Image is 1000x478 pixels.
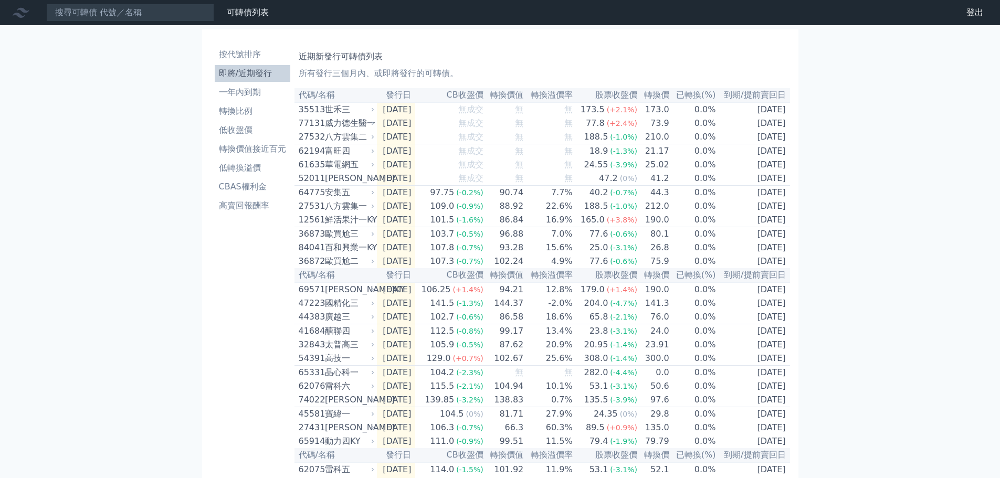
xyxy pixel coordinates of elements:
[717,310,790,324] td: [DATE]
[299,325,322,337] div: 41684
[299,394,322,406] div: 74022
[377,213,416,227] td: [DATE]
[670,144,717,158] td: 0.0%
[670,88,717,102] th: 已轉換(%)
[717,407,790,421] td: [DATE]
[670,199,717,213] td: 0.0%
[456,368,483,377] span: (-2.3%)
[584,117,607,130] div: 77.8
[484,352,524,366] td: 102.67
[592,408,620,420] div: 24.35
[484,379,524,393] td: 104.94
[607,285,637,294] span: (+1.4%)
[377,254,416,268] td: [DATE]
[587,325,610,337] div: 23.8
[438,408,466,420] div: 104.5
[377,186,416,200] td: [DATE]
[428,255,456,268] div: 107.3
[524,254,573,268] td: 4.9%
[456,202,483,210] span: (-0.9%)
[524,393,573,407] td: 0.7%
[325,366,373,379] div: 晶心科一
[610,230,637,238] span: (-0.6%)
[377,324,416,338] td: [DATE]
[484,393,524,407] td: 138.83
[610,243,637,252] span: (-3.1%)
[299,145,322,157] div: 62194
[620,410,637,418] span: (0%)
[215,141,290,157] a: 轉換價值接近百元
[215,86,290,99] li: 一年內到期
[428,186,456,199] div: 97.75
[670,186,717,200] td: 0.0%
[582,297,610,310] div: 204.0
[377,282,416,296] td: [DATE]
[377,268,416,282] th: 發行日
[377,393,416,407] td: [DATE]
[419,283,452,296] div: 106.25
[299,255,322,268] div: 36872
[456,396,483,404] span: (-3.2%)
[717,379,790,393] td: [DATE]
[524,379,573,393] td: 10.1%
[670,254,717,268] td: 0.0%
[227,7,269,17] a: 可轉債列表
[564,367,573,377] span: 無
[573,268,638,282] th: 股票收盤價
[428,311,456,323] div: 102.7
[524,310,573,324] td: 18.6%
[638,102,670,116] td: 173.0
[638,393,670,407] td: 97.6
[638,379,670,393] td: 50.6
[458,132,483,142] span: 無成交
[524,186,573,200] td: 7.7%
[638,158,670,172] td: 25.02
[958,4,992,21] a: 登出
[299,297,322,310] div: 47223
[458,146,483,156] span: 無成交
[578,103,607,116] div: 173.5
[638,310,670,324] td: 76.0
[610,354,637,363] span: (-1.4%)
[325,297,373,310] div: 國精化三
[717,227,790,241] td: [DATE]
[377,296,416,310] td: [DATE]
[670,310,717,324] td: 0.0%
[610,188,637,197] span: (-0.7%)
[456,216,483,224] span: (-1.6%)
[638,186,670,200] td: 44.3
[325,338,373,351] div: 太普高三
[670,172,717,186] td: 0.0%
[325,325,373,337] div: 醣聯四
[294,268,377,282] th: 代碼/名稱
[524,282,573,296] td: 12.8%
[524,213,573,227] td: 16.9%
[638,254,670,268] td: 75.9
[515,367,523,377] span: 無
[670,130,717,144] td: 0.0%
[377,227,416,241] td: [DATE]
[524,227,573,241] td: 7.0%
[573,88,638,102] th: 股票收盤價
[456,230,483,238] span: (-0.5%)
[299,172,322,185] div: 52011
[377,352,416,366] td: [DATE]
[638,268,670,282] th: 轉換價
[638,352,670,366] td: 300.0
[215,46,290,63] a: 按代號排序
[215,160,290,176] a: 低轉換溢價
[524,324,573,338] td: 13.4%
[484,88,524,102] th: 轉換價值
[670,296,717,310] td: 0.0%
[670,324,717,338] td: 0.0%
[299,158,322,171] div: 61635
[377,88,416,102] th: 發行日
[587,380,610,392] div: 53.1
[524,296,573,310] td: -2.0%
[610,341,637,349] span: (-1.4%)
[299,103,322,116] div: 35513
[325,158,373,171] div: 華電網五
[484,227,524,241] td: 96.88
[638,366,670,380] td: 0.0
[524,338,573,352] td: 20.9%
